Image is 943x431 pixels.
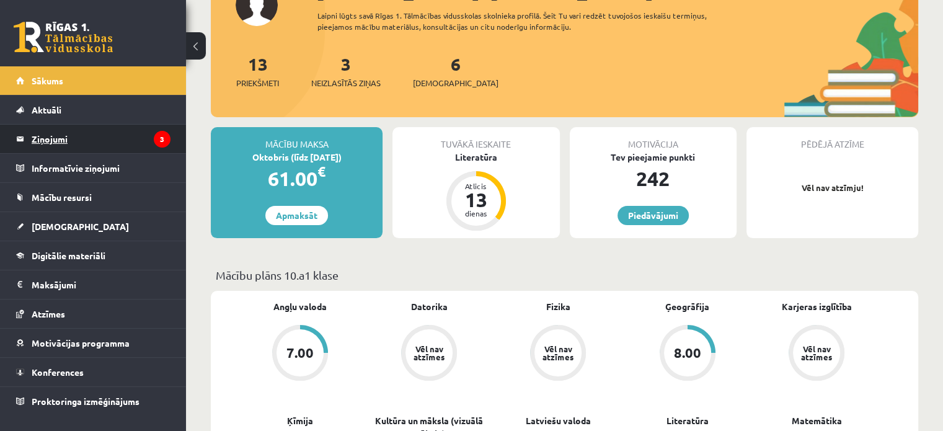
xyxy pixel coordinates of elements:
[32,396,139,407] span: Proktoringa izmēģinājums
[570,164,737,193] div: 242
[16,270,170,299] a: Maksājumi
[236,325,365,383] a: 7.00
[458,210,495,217] div: dienas
[392,151,559,233] a: Literatūra Atlicis 13 dienas
[286,346,314,360] div: 7.00
[665,300,709,313] a: Ģeogrāfija
[32,250,105,261] span: Digitālie materiāli
[287,414,313,427] a: Ķīmija
[618,206,689,225] a: Piedāvājumi
[32,221,129,232] span: [DEMOGRAPHIC_DATA]
[32,308,65,319] span: Atzīmes
[458,182,495,190] div: Atlicis
[317,162,325,180] span: €
[32,125,170,153] legend: Ziņojumi
[211,151,383,164] div: Oktobris (līdz [DATE])
[16,300,170,328] a: Atzīmes
[273,300,327,313] a: Angļu valoda
[365,325,494,383] a: Vēl nav atzīmes
[32,270,170,299] legend: Maksājumi
[32,104,61,115] span: Aktuāli
[753,182,912,194] p: Vēl nav atzīmju!
[623,325,752,383] a: 8.00
[413,77,498,89] span: [DEMOGRAPHIC_DATA]
[16,154,170,182] a: Informatīvie ziņojumi
[16,212,170,241] a: [DEMOGRAPHIC_DATA]
[236,77,279,89] span: Priekšmeti
[752,325,881,383] a: Vēl nav atzīmes
[32,75,63,86] span: Sākums
[16,241,170,270] a: Digitālie materiāli
[211,127,383,151] div: Mācību maksa
[14,22,113,53] a: Rīgas 1. Tālmācības vidusskola
[799,345,834,361] div: Vēl nav atzīmes
[781,300,851,313] a: Karjeras izglītība
[32,367,84,378] span: Konferences
[16,387,170,415] a: Proktoringa izmēģinājums
[236,53,279,89] a: 13Priekšmeti
[411,300,448,313] a: Datorika
[546,300,570,313] a: Fizika
[458,190,495,210] div: 13
[570,127,737,151] div: Motivācija
[526,414,591,427] a: Latviešu valoda
[16,125,170,153] a: Ziņojumi3
[16,329,170,357] a: Motivācijas programma
[211,164,383,193] div: 61.00
[216,267,913,283] p: Mācību plāns 10.a1 klase
[674,346,701,360] div: 8.00
[16,66,170,95] a: Sākums
[413,53,498,89] a: 6[DEMOGRAPHIC_DATA]
[494,325,622,383] a: Vēl nav atzīmes
[541,345,575,361] div: Vēl nav atzīmes
[412,345,446,361] div: Vēl nav atzīmes
[666,414,709,427] a: Literatūra
[392,151,559,164] div: Literatūra
[32,337,130,349] span: Motivācijas programma
[32,154,170,182] legend: Informatīvie ziņojumi
[311,53,381,89] a: 3Neizlasītās ziņas
[791,414,841,427] a: Matemātika
[265,206,328,225] a: Apmaksāt
[16,358,170,386] a: Konferences
[154,131,170,148] i: 3
[311,77,381,89] span: Neizlasītās ziņas
[16,183,170,211] a: Mācību resursi
[16,96,170,124] a: Aktuāli
[570,151,737,164] div: Tev pieejamie punkti
[746,127,918,151] div: Pēdējā atzīme
[32,192,92,203] span: Mācību resursi
[392,127,559,151] div: Tuvākā ieskaite
[317,10,742,32] div: Laipni lūgts savā Rīgas 1. Tālmācības vidusskolas skolnieka profilā. Šeit Tu vari redzēt tuvojošo...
